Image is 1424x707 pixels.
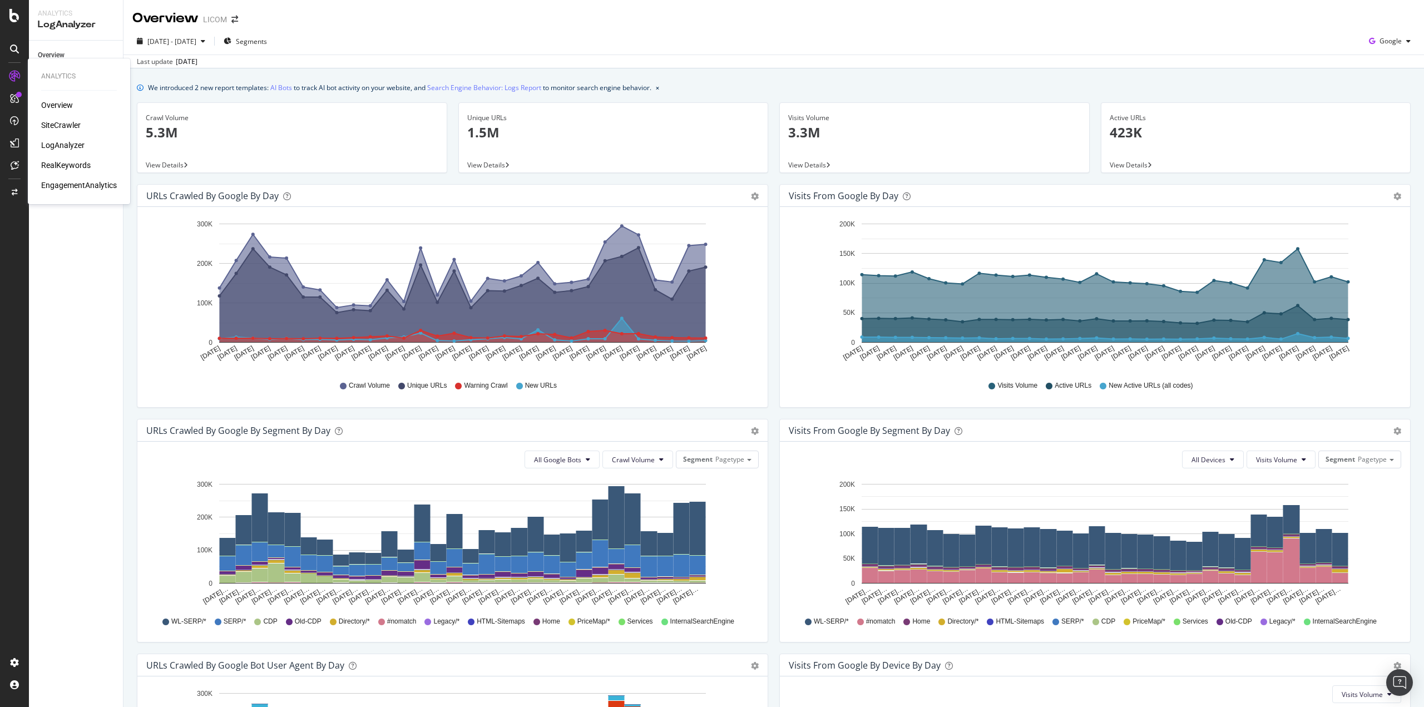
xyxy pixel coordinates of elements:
[1225,617,1252,626] span: Old-CDP
[197,481,212,488] text: 300K
[551,344,573,362] text: [DATE]
[132,32,210,50] button: [DATE] - [DATE]
[1342,690,1383,699] span: Visits Volume
[1247,451,1316,468] button: Visits Volume
[197,547,212,555] text: 100K
[1294,344,1317,362] text: [DATE]
[1379,36,1402,46] span: Google
[859,344,881,362] text: [DATE]
[146,660,344,671] div: URLs Crawled by Google bot User Agent By Day
[670,617,734,626] span: InternalSearchEngine
[41,180,117,191] a: EngagementAnalytics
[997,381,1037,390] span: Visits Volume
[236,37,267,46] span: Segments
[199,344,221,362] text: [DATE]
[1313,617,1377,626] span: InternalSearchEngine
[1261,344,1283,362] text: [DATE]
[333,344,355,362] text: [DATE]
[518,344,540,362] text: [DATE]
[635,344,657,362] text: [DATE]
[41,100,73,111] a: Overview
[1010,344,1032,362] text: [DATE]
[525,381,557,390] span: New URLs
[171,617,206,626] span: WL-SERP/*
[789,216,1397,370] div: A chart.
[41,160,91,171] div: RealKeywords
[148,82,651,93] div: We introduced 2 new report templates: to track AI bot activity on your website, and to monitor se...
[685,344,708,362] text: [DATE]
[525,451,600,468] button: All Google Bots
[38,50,65,61] div: Overview
[400,344,423,362] text: [DATE]
[1278,344,1300,362] text: [DATE]
[233,344,255,362] text: [DATE]
[542,617,560,626] span: Home
[266,344,289,362] text: [DATE]
[427,82,541,93] a: Search Engine Behavior: Logs Report
[535,344,557,362] text: [DATE]
[451,344,473,362] text: [DATE]
[839,481,855,488] text: 200K
[146,477,755,606] div: A chart.
[751,427,759,435] div: gear
[789,190,898,201] div: Visits from Google by day
[1393,427,1401,435] div: gear
[197,513,212,521] text: 200K
[1110,160,1148,170] span: View Details
[788,160,826,170] span: View Details
[839,505,855,513] text: 150K
[283,344,305,362] text: [DATE]
[146,425,330,436] div: URLs Crawled by Google By Segment By Day
[947,617,978,626] span: Directory/*
[652,344,674,362] text: [DATE]
[146,216,755,370] svg: A chart.
[132,9,199,28] div: Overview
[1256,455,1297,464] span: Visits Volume
[1055,381,1091,390] span: Active URLs
[789,425,950,436] div: Visits from Google By Segment By Day
[814,617,849,626] span: WL-SERP/*
[146,160,184,170] span: View Details
[839,279,855,287] text: 100K
[197,690,212,698] text: 300K
[1228,344,1250,362] text: [DATE]
[1311,344,1333,362] text: [DATE]
[38,18,114,31] div: LogAnalyzer
[146,190,279,201] div: URLs Crawled by Google by day
[602,451,673,468] button: Crawl Volume
[250,344,272,362] text: [DATE]
[789,660,941,671] div: Visits From Google By Device By Day
[1393,192,1401,200] div: gear
[751,662,759,670] div: gear
[433,617,459,626] span: Legacy/*
[209,339,212,347] text: 0
[1061,617,1084,626] span: SERP/*
[387,617,417,626] span: #nomatch
[669,344,691,362] text: [DATE]
[219,32,271,50] button: Segments
[317,344,339,362] text: [DATE]
[715,454,744,464] span: Pagetype
[602,344,624,362] text: [DATE]
[851,339,855,347] text: 0
[585,344,607,362] text: [DATE]
[842,344,864,362] text: [DATE]
[866,617,896,626] span: #nomatch
[467,113,760,123] div: Unique URLs
[534,455,581,464] span: All Google Bots
[1093,344,1115,362] text: [DATE]
[789,477,1397,606] svg: A chart.
[959,344,981,362] text: [DATE]
[349,381,390,390] span: Crawl Volume
[197,260,212,268] text: 200K
[146,123,438,142] p: 5.3M
[1269,617,1296,626] span: Legacy/*
[1127,344,1149,362] text: [DATE]
[467,123,760,142] p: 1.5M
[300,344,322,362] text: [DATE]
[477,617,525,626] span: HTML-Sitemaps
[1326,454,1355,464] span: Segment
[1110,344,1133,362] text: [DATE]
